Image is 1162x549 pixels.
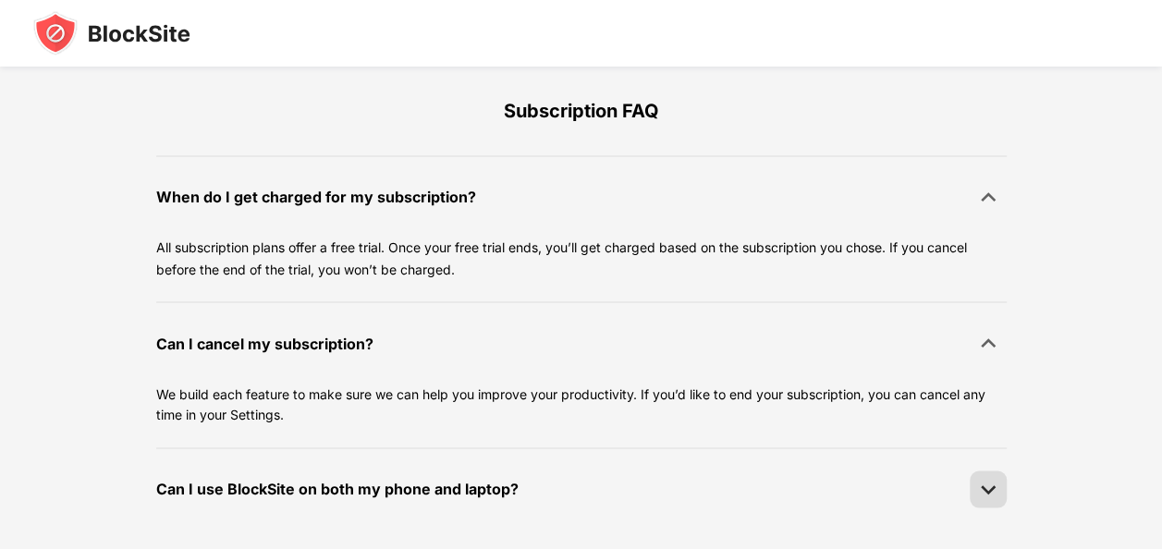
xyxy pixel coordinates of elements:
div: When do I get charged for my subscription? [156,184,476,211]
p: We build each feature to make sure we can help you improve your productivity. If you’d like to en... [156,384,1007,425]
div: Can I use BlockSite on both my phone and laptop? [156,475,519,502]
div: Subscription FAQ [156,67,1007,155]
p: All subscription plans offer a free trial. Once your free trial ends, you’ll get charged based on... [156,238,1007,279]
div: Can I cancel my subscription? [156,330,373,357]
img: blocksite-icon-black.svg [33,11,190,55]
